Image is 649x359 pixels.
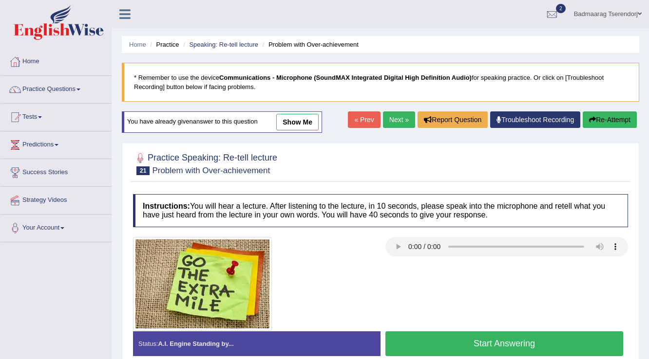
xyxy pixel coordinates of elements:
a: Predictions [0,131,112,156]
li: Problem with Over-achievement [260,40,359,49]
b: Communications - Microphone (SoundMAX Integrated Digital High Definition Audio) [219,74,472,81]
b: Instructions: [143,202,190,210]
h2: Practice Speaking: Re-tell lecture [133,151,277,175]
small: Problem with Over-achievement [152,166,270,175]
button: Start Answering [385,331,623,356]
strong: A.I. Engine Standing by... [158,340,233,347]
a: Your Account [0,215,112,239]
span: 21 [136,166,150,175]
button: Report Question [418,111,488,128]
li: Practice [148,40,179,49]
a: Strategy Videos [0,187,112,211]
h4: You will hear a lecture. After listening to the lecture, in 10 seconds, please speak into the mic... [133,194,628,227]
a: Troubleshoot Recording [490,111,580,128]
a: « Prev [348,111,380,128]
a: Next » [383,111,415,128]
a: Home [129,41,146,48]
a: show me [276,114,319,130]
span: 2 [556,4,566,13]
div: You have already given answer to this question [122,111,322,133]
a: Success Stories [0,159,112,183]
button: Re-Attempt [583,111,637,128]
a: Home [0,48,112,72]
a: Practice Questions [0,76,112,100]
div: Status: [133,331,381,356]
a: Speaking: Re-tell lecture [189,41,258,48]
a: Tests [0,104,112,128]
blockquote: * Remember to use the device for speaking practice. Or click on [Troubleshoot Recording] button b... [122,63,639,102]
